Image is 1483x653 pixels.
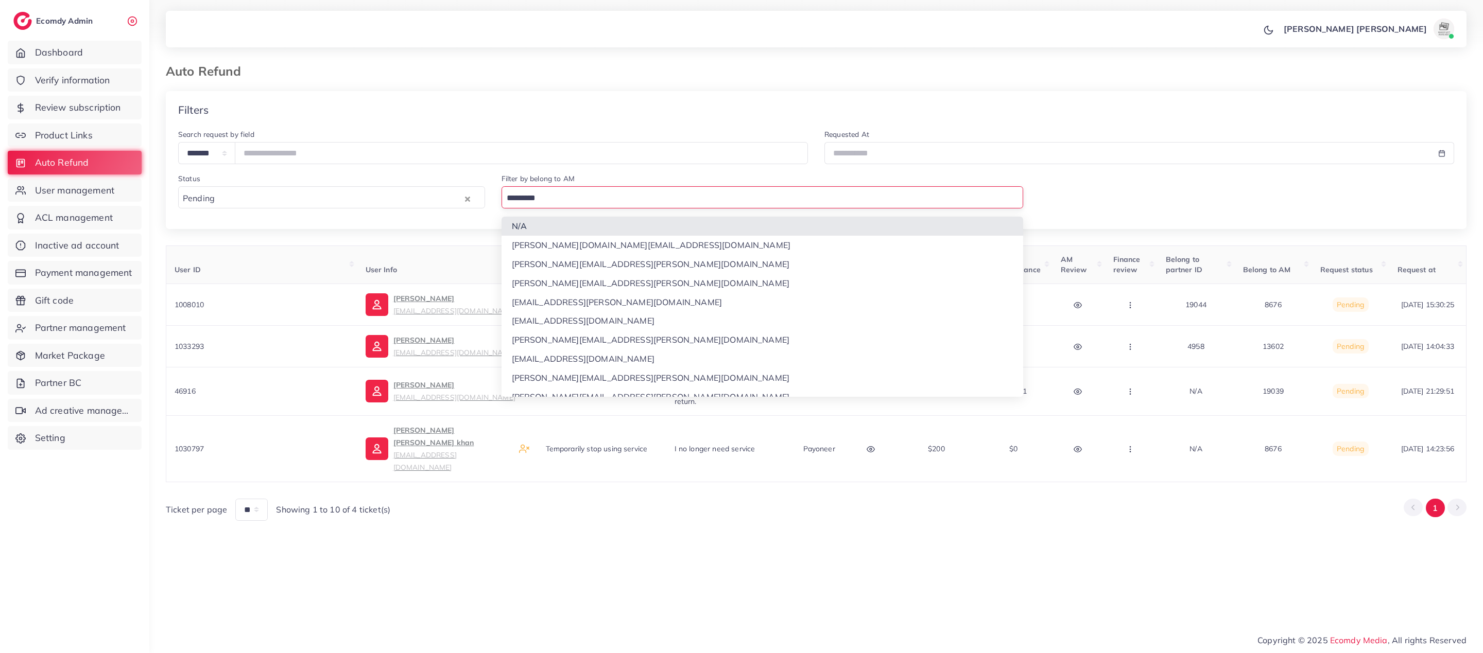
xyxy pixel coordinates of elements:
span: Review subscription [35,101,121,114]
span: 1008010 [175,300,204,309]
p: [PERSON_NAME] [393,379,515,403]
a: Payment management [8,261,142,285]
span: Permanent service discontinuation [546,294,609,314]
span: 46916 [175,386,196,396]
a: [PERSON_NAME][EMAIL_ADDRESS][DOMAIN_NAME] [366,334,515,359]
img: ic-user-info.36bf1079.svg [366,380,388,402]
small: [EMAIL_ADDRESS][DOMAIN_NAME] [393,306,515,315]
span: Verify information [35,74,110,87]
a: Auto Refund [8,151,142,174]
img: ic-user-info.36bf1079.svg [366,293,388,316]
button: Go to page 1 [1426,499,1445,518]
a: Gift code [8,289,142,312]
span: 1033293 [175,342,204,351]
a: Review subscription [8,96,142,119]
span: User ID [175,265,201,274]
span: Payment management [35,266,132,279]
ul: Pagination [1404,499,1467,518]
a: logoEcomdy Admin [13,12,95,30]
div: Search for option [178,186,485,208]
span: Temporarily stop using service [546,444,648,453]
a: ACL management [8,206,142,230]
a: Ad creative management [8,399,142,422]
img: avatar [1434,19,1454,39]
p: [PERSON_NAME] [393,334,515,359]
span: Product Links [35,129,93,142]
a: [PERSON_NAME][EMAIL_ADDRESS][DOMAIN_NAME] [366,292,515,317]
p: [PERSON_NAME] [PERSON_NAME] [1284,23,1427,35]
a: Partner BC [8,371,142,395]
span: Setting [35,431,65,445]
span: Partner BC [35,376,82,390]
img: ic-user-info.36bf1079.svg [366,437,388,460]
span: Gift code [35,294,74,307]
span: Partner management [35,321,126,334]
span: 1030797 [175,444,204,453]
a: Setting [8,426,142,450]
span: Other [546,342,565,351]
a: Inactive ad account [8,234,142,257]
a: User management [8,179,142,202]
a: Product Links [8,123,142,147]
div: Search for option [502,186,1024,208]
h2: Ecomdy Admin [36,16,95,26]
a: Partner management [8,316,142,340]
span: ACL management [35,211,113,224]
small: [EMAIL_ADDRESS][DOMAIN_NAME] [393,348,515,357]
span: Inactive ad account [35,239,119,252]
small: [EMAIL_ADDRESS][DOMAIN_NAME] [393,450,457,471]
a: [PERSON_NAME][EMAIL_ADDRESS][DOMAIN_NAME] [366,379,515,403]
img: logo [13,12,32,30]
span: Market Package [35,349,105,362]
p: [PERSON_NAME] [393,292,515,317]
a: Verify information [8,68,142,92]
span: Dashboard [35,46,83,59]
span: User Info [366,265,397,274]
a: [PERSON_NAME] [PERSON_NAME]avatar [1278,19,1458,39]
a: Dashboard [8,41,142,64]
span: User management [35,184,114,197]
span: Ad creative management [35,404,134,417]
span: Temporarily stop using service [546,386,648,396]
input: Search for option [503,190,1018,206]
span: Refund reason [546,265,597,274]
img: ic-user-info.36bf1079.svg [366,335,388,358]
a: Market Package [8,344,142,367]
p: [PERSON_NAME] [PERSON_NAME] khan [393,424,511,473]
a: [PERSON_NAME] [PERSON_NAME] khan[EMAIL_ADDRESS][DOMAIN_NAME] [366,424,511,473]
span: Auto Refund [35,156,89,169]
input: Search for option [218,190,462,206]
small: [EMAIL_ADDRESS][DOMAIN_NAME] [393,393,515,401]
